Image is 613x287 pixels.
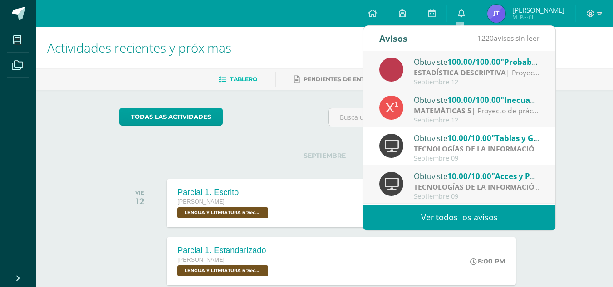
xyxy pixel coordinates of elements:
span: 1220 [477,33,494,43]
div: Avisos [379,26,407,51]
div: 12 [135,196,144,207]
span: "Tablas y Gráficos Dinámicos" [491,133,603,143]
span: "Probabilidades compuestas" [500,57,612,67]
span: "Acces y Power Pivot" [491,171,574,181]
a: Ver todos los avisos [363,205,555,230]
div: Obtuviste en [414,170,540,182]
div: Parcial 1. Estandarizado [177,246,270,255]
span: Pendientes de entrega [304,76,381,83]
div: 8:00 PM [470,257,505,265]
span: 10.00/10.00 [447,133,491,143]
span: 100.00/100.00 [447,57,500,67]
span: Actividades recientes y próximas [47,39,231,56]
span: SEPTIEMBRE [289,151,360,160]
div: Septiembre 09 [414,155,540,162]
div: | Proyectos de Dominio [414,144,540,154]
span: Mi Perfil [512,14,564,21]
div: | Proyecto de práctica [414,106,540,116]
input: Busca una actividad próxima aquí... [329,108,530,126]
div: VIE [135,190,144,196]
div: Septiembre 09 [414,193,540,200]
span: [PERSON_NAME] [177,199,225,205]
img: d8a4356c7f24a8a50182b01e6d5bff1d.png [487,5,505,23]
span: [PERSON_NAME] [177,257,225,263]
strong: ESTADÍSTICA DESCRIPTIVA [414,68,506,78]
div: Obtuviste en [414,132,540,144]
div: Septiembre 12 [414,117,540,124]
div: Obtuviste en [414,94,540,106]
span: Tablero [230,76,257,83]
div: Septiembre 12 [414,78,540,86]
span: 100.00/100.00 [447,95,500,105]
a: Pendientes de entrega [294,72,381,87]
span: "Inecuaciones" [500,95,558,105]
a: todas las Actividades [119,108,223,126]
div: | Proyectos de Práctica [414,182,540,192]
span: [PERSON_NAME] [512,5,564,15]
span: LENGUA Y LITERATURA 5 'Sección A' [177,207,268,218]
span: 10.00/10.00 [447,171,491,181]
span: avisos sin leer [477,33,539,43]
div: Obtuviste en [414,56,540,68]
a: Tablero [219,72,257,87]
div: | Proyecto de práctica [414,68,540,78]
span: LENGUA Y LITERATURA 5 'Sección A' [177,265,268,276]
div: Parcial 1. Escrito [177,188,270,197]
strong: MATEMÁTICAS 5 [414,106,471,116]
